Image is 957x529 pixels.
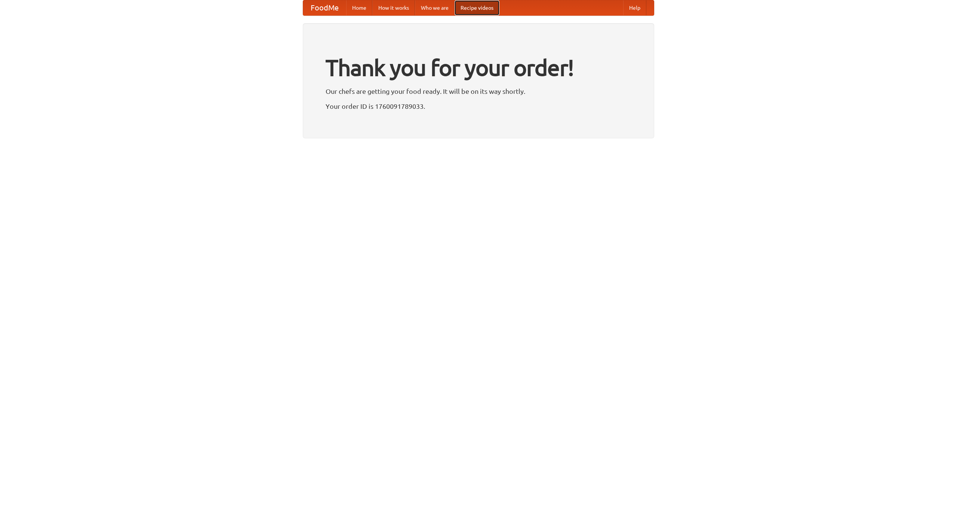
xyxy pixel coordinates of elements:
a: Recipe videos [455,0,499,15]
p: Your order ID is 1760091789033. [326,101,631,112]
a: FoodMe [303,0,346,15]
p: Our chefs are getting your food ready. It will be on its way shortly. [326,86,631,97]
h1: Thank you for your order! [326,50,631,86]
a: Help [623,0,646,15]
a: How it works [372,0,415,15]
a: Home [346,0,372,15]
a: Who we are [415,0,455,15]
